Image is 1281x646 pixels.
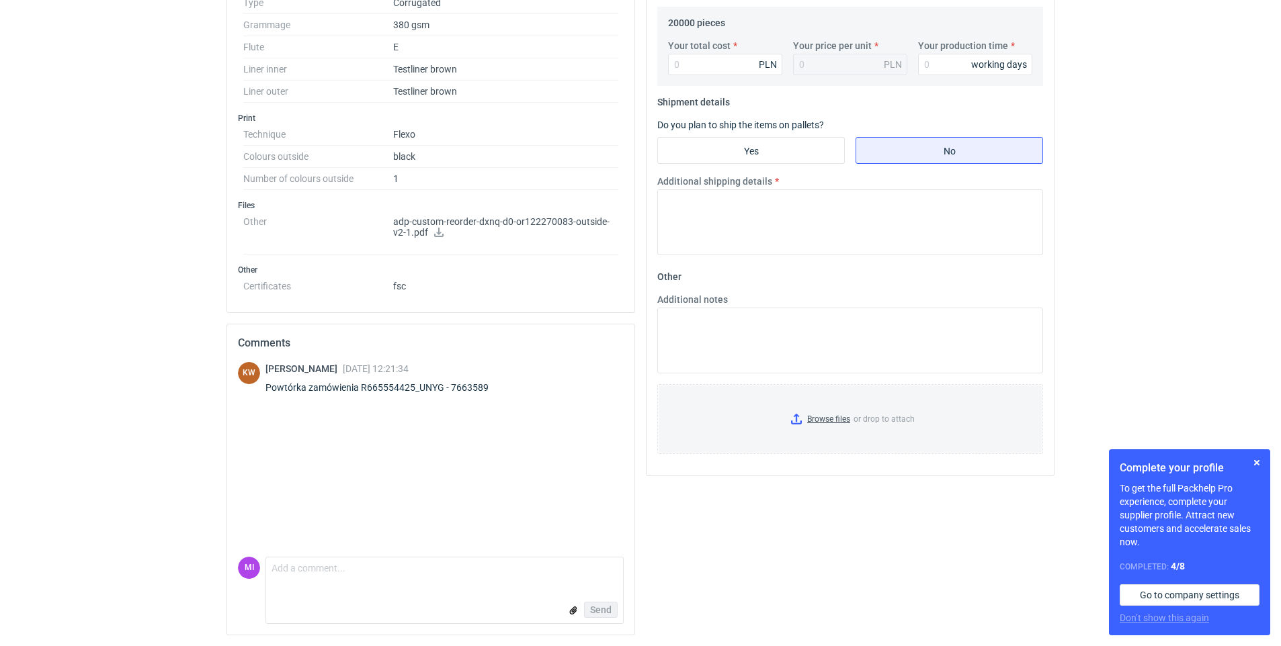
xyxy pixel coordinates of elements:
dd: 1 [393,168,618,190]
label: Additional shipping details [657,175,772,188]
span: [PERSON_NAME] [265,363,343,374]
dt: Liner outer [243,81,393,103]
div: PLN [759,58,777,71]
p: adp-custom-reorder-dxnq-d0-or122270083-outside-v2-1.pdf [393,216,618,239]
p: To get the full Packhelp Pro experience, complete your supplier profile. Attract new customers an... [1120,481,1259,549]
dd: E [393,36,618,58]
dt: Other [243,211,393,255]
div: working days [971,58,1027,71]
legend: Other [657,266,681,282]
dt: Liner inner [243,58,393,81]
h1: Complete your profile [1120,460,1259,476]
dt: Grammage [243,14,393,36]
dd: Flexo [393,124,618,146]
label: Do you plan to ship the items on pallets? [657,120,824,130]
dd: black [393,146,618,168]
div: Completed: [1120,559,1259,573]
div: Monika Iskrzyńska [238,557,260,579]
label: Your production time [918,39,1008,52]
label: Your price per unit [793,39,872,52]
label: or drop to attach [658,385,1042,453]
button: Send [584,602,618,618]
legend: 20000 pieces [668,12,725,28]
span: Send [590,605,612,614]
dt: Technique [243,124,393,146]
input: 0 [918,54,1032,75]
figcaption: MI [238,557,260,579]
strong: 4 / 8 [1171,561,1185,571]
dt: Colours outside [243,146,393,168]
label: No [856,137,1043,164]
dt: Flute [243,36,393,58]
dt: Certificates [243,275,393,291]
label: Your total cost [668,39,731,52]
label: Additional notes [657,293,728,306]
div: Powtórka zamówienia R665554425_UNYG - 7663589 [265,381,505,394]
a: Go to company settings [1120,584,1259,606]
h3: Other [238,265,624,275]
dt: Number of colours outside [243,168,393,190]
label: Yes [657,137,845,164]
dd: fsc [393,275,618,291]
button: Skip for now [1249,455,1265,471]
figcaption: KW [238,362,260,384]
div: PLN [884,58,902,71]
h3: Files [238,200,624,211]
h3: Print [238,113,624,124]
span: [DATE] 12:21:34 [343,363,409,374]
input: 0 [668,54,782,75]
legend: Shipment details [657,91,730,107]
dd: 380 gsm [393,14,618,36]
dd: Testliner brown [393,58,618,81]
dd: Testliner brown [393,81,618,103]
h2: Comments [238,335,624,351]
button: Don’t show this again [1120,611,1209,625]
div: Klaudia Wiśniewska [238,362,260,384]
